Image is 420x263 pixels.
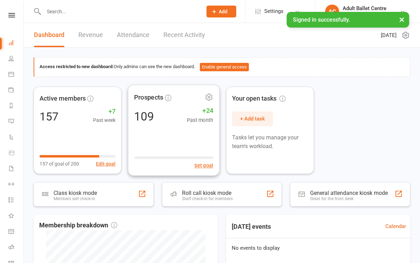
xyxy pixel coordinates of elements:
[325,5,339,19] div: AC
[264,3,283,19] span: Settings
[8,36,24,51] a: Dashboard
[293,16,350,23] span: Signed in successfully.
[385,222,406,231] a: Calendar
[232,111,273,126] button: + Add task
[206,6,236,17] button: Add
[8,98,24,114] a: Reports
[8,240,24,256] a: Roll call kiosk mode
[93,107,115,117] span: +7
[187,116,213,124] span: Past month
[200,63,249,71] button: Enable general access
[395,12,408,27] button: ×
[34,23,64,47] a: Dashboard
[226,220,276,233] h3: [DATE] events
[310,196,388,201] div: Great for the front desk
[8,146,24,161] a: Product Sales
[78,23,103,47] a: Revenue
[8,224,24,240] a: General attendance kiosk mode
[96,160,115,168] button: Edit goal
[219,9,227,14] span: Add
[182,196,233,201] div: Staff check-in for members
[40,111,58,122] div: 157
[40,160,79,168] span: 157 of goal of 200
[40,94,86,104] span: Active members
[8,209,24,224] a: What's New
[42,7,197,16] input: Search...
[117,23,149,47] a: Attendance
[310,190,388,196] div: General attendance kiosk mode
[39,220,117,231] span: Membership breakdown
[343,5,386,12] div: Adult Ballet Centre
[182,190,233,196] div: Roll call kiosk mode
[40,64,114,69] strong: Access restricted to new dashboard:
[40,63,405,71] div: Only admins can see the new dashboard.
[54,196,97,201] div: Members self check-in
[232,133,308,151] p: Tasks let you manage your team's workload.
[163,23,205,47] a: Recent Activity
[381,31,397,39] span: [DATE]
[187,105,213,116] span: +24
[8,67,24,83] a: Calendar
[194,161,213,169] button: Set goal
[232,94,286,104] span: Your open tasks
[8,51,24,67] a: People
[223,238,413,258] div: No events to display
[343,12,386,18] div: Adult Ballet Centre
[54,190,97,196] div: Class kiosk mode
[8,83,24,98] a: Payments
[134,110,154,122] div: 109
[93,116,115,124] span: Past week
[134,92,163,103] span: Prospects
